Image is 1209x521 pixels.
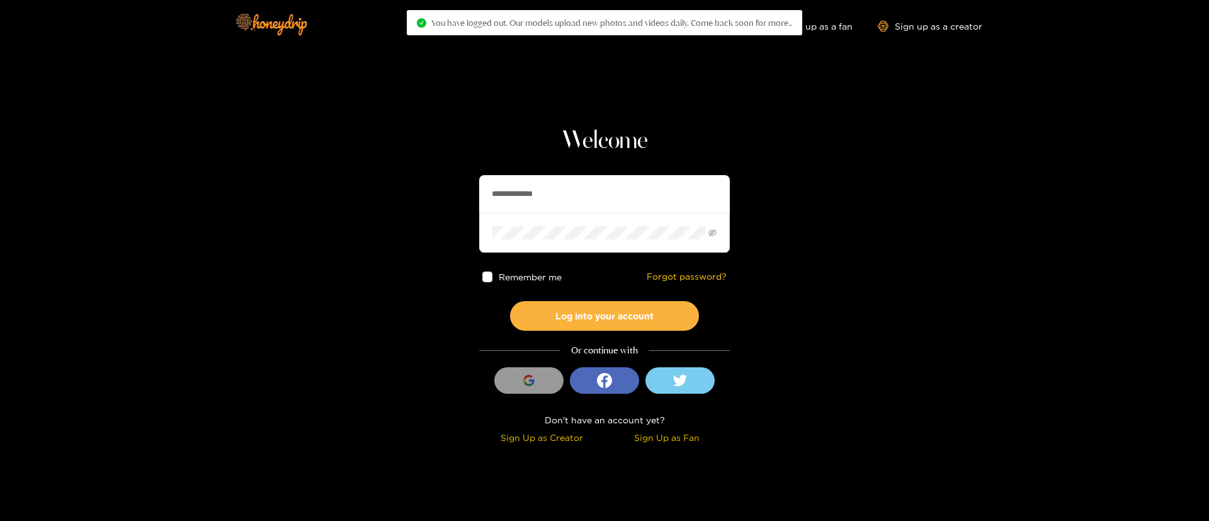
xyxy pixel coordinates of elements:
div: Or continue with [479,343,730,358]
span: eye-invisible [708,229,717,237]
div: Sign Up as Creator [482,430,601,445]
div: Sign Up as Fan [608,430,727,445]
span: Remember me [499,272,562,282]
span: You have logged out. Our models upload new photos and videos daily. Come back soon for more.. [431,18,792,28]
div: Don't have an account yet? [479,413,730,427]
a: Forgot password? [647,272,727,282]
a: Sign up as a fan [766,21,853,31]
a: Sign up as a creator [878,21,982,31]
span: check-circle [417,18,426,28]
h1: Welcome [479,126,730,156]
button: Log into your account [510,301,699,331]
